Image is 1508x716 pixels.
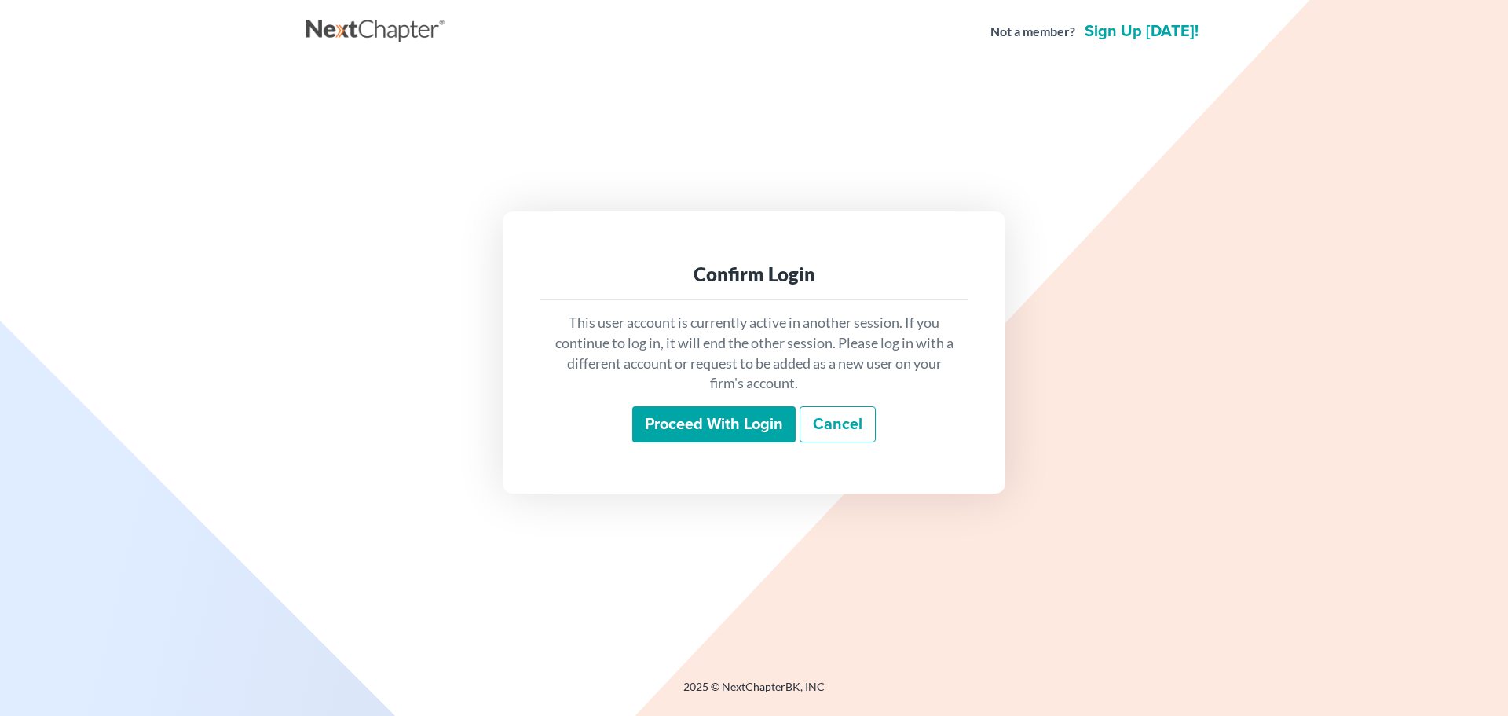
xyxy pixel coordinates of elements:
[800,406,876,442] a: Cancel
[553,313,955,394] p: This user account is currently active in another session. If you continue to log in, it will end ...
[306,679,1202,707] div: 2025 © NextChapterBK, INC
[632,406,796,442] input: Proceed with login
[990,23,1075,41] strong: Not a member?
[1082,24,1202,39] a: Sign up [DATE]!
[553,262,955,287] div: Confirm Login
